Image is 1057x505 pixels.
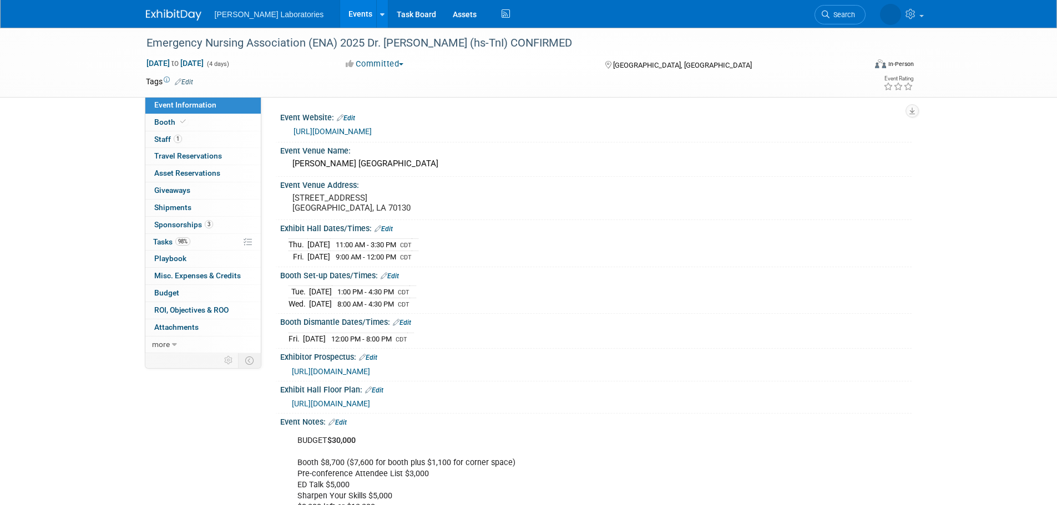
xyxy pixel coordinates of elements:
span: Playbook [154,254,186,263]
span: 1:00 PM - 4:30 PM [337,288,394,296]
span: Staff [154,135,182,144]
pre: [STREET_ADDRESS] [GEOGRAPHIC_DATA], LA 70130 [292,193,531,213]
span: (4 days) [206,60,229,68]
div: Event Rating [883,76,913,81]
span: [PERSON_NAME] Laboratories [215,10,324,19]
img: Tisha Davis [880,4,901,25]
span: 8:00 AM - 4:30 PM [337,300,394,308]
div: Event Website: [280,109,912,124]
span: Attachments [154,323,199,331]
span: CDT [396,336,407,343]
span: Shipments [154,203,191,212]
a: Shipments [145,200,261,216]
div: Event Notes: [280,414,912,428]
i: Booth reservation complete [180,119,186,125]
span: Event Information [154,100,216,109]
span: Asset Reservations [154,169,220,177]
span: CDT [398,289,409,296]
span: 1 [174,135,182,143]
a: Tasks98% [145,234,261,251]
td: [DATE] [309,298,332,309]
a: Travel Reservations [145,148,261,165]
td: [DATE] [307,251,330,263]
a: Budget [145,285,261,302]
span: 11:00 AM - 3:30 PM [336,241,396,249]
a: Giveaways [145,182,261,199]
a: ROI, Objectives & ROO [145,302,261,319]
td: [DATE] [307,239,330,251]
a: Edit [175,78,193,86]
span: 12:00 PM - 8:00 PM [331,335,392,343]
td: Fri. [289,333,303,344]
a: Attachments [145,319,261,336]
span: CDT [398,301,409,308]
span: Booth [154,118,188,126]
img: Format-Inperson.png [875,59,886,68]
img: ExhibitDay [146,9,201,21]
div: Event Venue Name: [280,142,912,156]
button: Committed [342,58,408,70]
span: Giveaways [154,186,190,195]
td: Personalize Event Tab Strip [219,353,239,368]
a: [URL][DOMAIN_NAME] [294,127,372,136]
div: [PERSON_NAME] [GEOGRAPHIC_DATA] [289,155,903,172]
span: Sponsorships [154,220,213,229]
a: Search [815,5,866,24]
a: more [145,336,261,353]
div: Exhibitor Prospectus: [280,349,912,363]
a: [URL][DOMAIN_NAME] [292,399,370,408]
a: Edit [393,319,411,327]
div: Event Venue Address: [280,177,912,191]
td: Thu. [289,239,307,251]
td: Fri. [289,251,307,263]
span: to [170,59,180,68]
span: Misc. Expenses & Credits [154,271,241,280]
div: Event Format [800,58,914,74]
span: Tasks [153,237,190,246]
span: 9:00 AM - 12:00 PM [336,253,396,261]
div: Emergency Nursing Association (ENA) 2025 Dr. [PERSON_NAME] (hs-TnI) CONFIRMED [143,33,849,53]
td: Wed. [289,298,309,309]
div: Booth Dismantle Dates/Times: [280,314,912,328]
td: Tue. [289,286,309,298]
a: Booth [145,114,261,131]
span: CDT [400,254,412,261]
a: Staff1 [145,131,261,148]
td: [DATE] [303,333,326,344]
span: 3 [205,220,213,228]
div: Booth Set-up Dates/Times: [280,267,912,282]
a: Asset Reservations [145,165,261,182]
td: [DATE] [309,286,332,298]
a: Misc. Expenses & Credits [145,268,261,284]
a: Edit [381,272,399,280]
a: [URL][DOMAIN_NAME] [292,367,370,376]
a: Edit [337,114,355,122]
span: 98% [175,237,190,246]
a: Edit [375,225,393,233]
div: Exhibit Hall Floor Plan: [280,381,912,396]
a: Edit [359,354,377,361]
td: Toggle Event Tabs [238,353,261,368]
a: Edit [328,419,347,426]
span: CDT [400,242,412,249]
div: Exhibit Hall Dates/Times: [280,220,912,234]
b: $30,000 [327,436,356,445]
span: Travel Reservations [154,151,222,160]
a: Playbook [145,251,261,267]
td: Tags [146,76,193,87]
span: Search [830,11,855,19]
a: Event Information [145,97,261,114]
a: Edit [365,386,383,394]
span: ROI, Objectives & ROO [154,305,229,314]
a: Sponsorships3 [145,217,261,233]
span: more [152,340,170,349]
span: Budget [154,288,179,297]
div: In-Person [888,60,914,68]
span: [DATE] [DATE] [146,58,204,68]
span: [GEOGRAPHIC_DATA], [GEOGRAPHIC_DATA] [613,61,752,69]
